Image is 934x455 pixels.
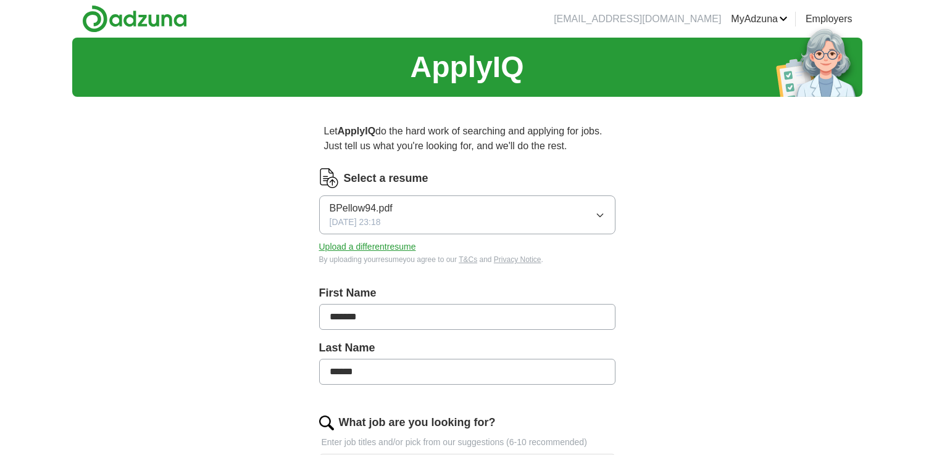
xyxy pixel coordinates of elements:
span: [DATE] 23:18 [330,216,381,229]
label: First Name [319,285,615,301]
button: Upload a differentresume [319,240,416,253]
h1: ApplyIQ [410,45,523,89]
label: Select a resume [344,170,428,187]
strong: ApplyIQ [338,126,375,136]
a: T&Cs [459,255,477,264]
label: Last Name [319,340,615,356]
a: Privacy Notice [494,255,541,264]
button: BPellow94.pdf[DATE] 23:18 [319,195,615,234]
a: Employers [806,12,853,27]
div: By uploading your resume you agree to our and . [319,254,615,265]
img: CV Icon [319,168,339,188]
a: MyAdzuna [731,12,788,27]
img: Adzuna logo [82,5,187,33]
p: Enter job titles and/or pick from our suggestions (6-10 recommended) [319,436,615,449]
label: What job are you looking for? [339,414,496,431]
img: search.png [319,416,334,430]
p: Let do the hard work of searching and applying for jobs. Just tell us what you're looking for, an... [319,119,615,158]
li: [EMAIL_ADDRESS][DOMAIN_NAME] [554,12,721,27]
span: BPellow94.pdf [330,201,393,216]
